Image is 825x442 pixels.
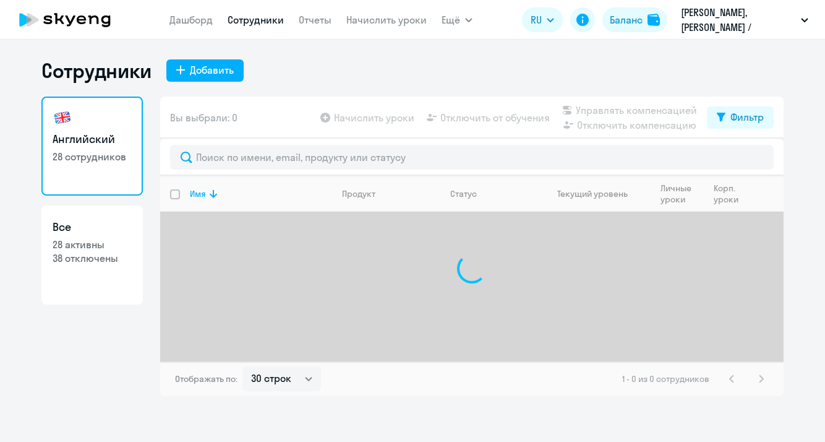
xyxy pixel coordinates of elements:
button: Ещё [442,7,472,32]
button: RU [522,7,563,32]
button: [PERSON_NAME], [PERSON_NAME] / YouHodler [675,5,814,35]
a: Отчеты [299,14,331,26]
a: Все28 активны38 отключены [41,206,143,305]
h3: Английский [53,131,132,147]
div: Добавить [190,63,234,77]
p: [PERSON_NAME], [PERSON_NAME] / YouHodler [681,5,796,35]
span: RU [531,12,542,27]
div: Корп. уроки [714,183,748,205]
button: Добавить [166,59,244,82]
span: Отображать по: [175,373,237,384]
input: Поиск по имени, email, продукту или статусу [170,145,774,170]
p: 38 отключены [53,251,132,265]
span: Вы выбрали: 0 [170,110,237,125]
h1: Сотрудники [41,58,152,83]
p: 28 активны [53,238,132,251]
p: 28 сотрудников [53,150,132,163]
a: Начислить уроки [346,14,427,26]
div: Статус [450,188,477,199]
h3: Все [53,219,132,235]
a: Дашборд [169,14,213,26]
div: Фильтр [730,110,764,124]
img: balance [648,14,660,26]
a: Сотрудники [228,14,284,26]
div: Имя [190,188,331,199]
div: Продукт [342,188,375,199]
span: 1 - 0 из 0 сотрудников [622,373,709,384]
div: Личные уроки [660,183,703,205]
button: Фильтр [707,106,774,129]
a: Английский28 сотрудников [41,97,143,196]
div: Имя [190,188,206,199]
div: Баланс [610,12,643,27]
button: Балансbalance [602,7,667,32]
img: english [53,108,72,128]
div: Текущий уровень [545,188,650,199]
div: Текущий уровень [557,188,628,199]
span: Ещё [442,12,460,27]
